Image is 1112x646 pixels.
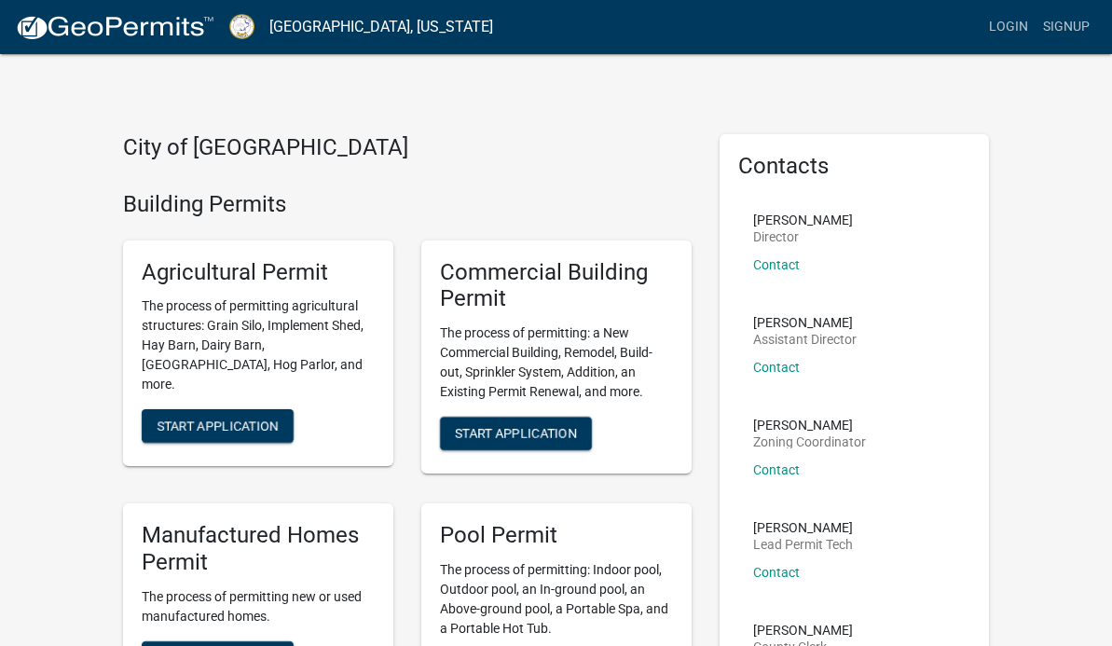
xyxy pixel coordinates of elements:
[455,426,577,441] span: Start Application
[1036,9,1097,45] a: Signup
[440,560,673,639] p: The process of permitting: Indoor pool, Outdoor pool, an In-ground pool, an Above-ground pool, a ...
[753,213,853,227] p: [PERSON_NAME]
[753,521,853,534] p: [PERSON_NAME]
[157,419,279,433] span: Start Application
[982,9,1036,45] a: Login
[229,14,254,39] img: Putnam County, Georgia
[753,257,800,272] a: Contact
[142,296,375,394] p: The process of permitting agricultural structures: Grain Silo, Implement Shed, Hay Barn, Dairy Ba...
[753,565,800,580] a: Contact
[142,522,375,576] h5: Manufactured Homes Permit
[753,419,866,432] p: [PERSON_NAME]
[440,259,673,313] h5: Commercial Building Permit
[753,333,857,346] p: Assistant Director
[753,435,866,448] p: Zoning Coordinator
[440,417,592,450] button: Start Application
[142,409,294,443] button: Start Application
[753,624,853,637] p: [PERSON_NAME]
[753,360,800,375] a: Contact
[753,538,853,551] p: Lead Permit Tech
[142,259,375,286] h5: Agricultural Permit
[142,587,375,626] p: The process of permitting new or used manufactured homes.
[753,230,853,243] p: Director
[440,522,673,549] h5: Pool Permit
[123,134,692,161] h4: City of [GEOGRAPHIC_DATA]
[440,323,673,402] p: The process of permitting: a New Commercial Building, Remodel, Build-out, Sprinkler System, Addit...
[738,153,971,180] h5: Contacts
[753,316,857,329] p: [PERSON_NAME]
[123,191,692,218] h4: Building Permits
[269,11,493,43] a: [GEOGRAPHIC_DATA], [US_STATE]
[753,462,800,477] a: Contact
